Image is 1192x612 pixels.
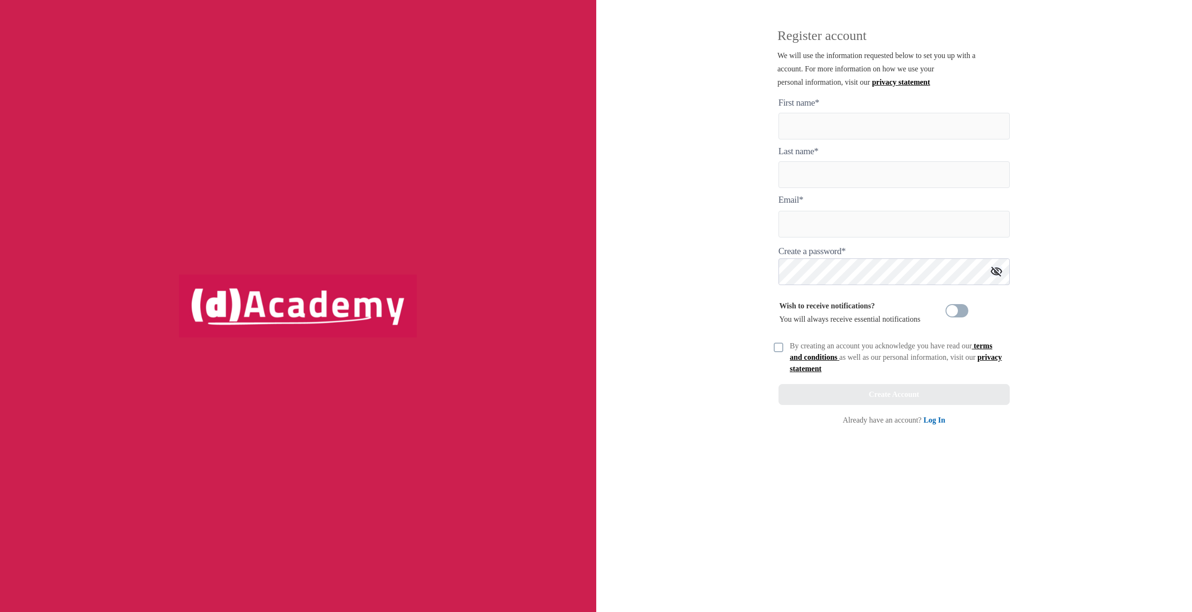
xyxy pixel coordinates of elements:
div: Already have an account? [843,415,945,426]
div: By creating an account you acknowledge you have read our as well as our personal information, vis... [790,340,1004,375]
img: icon [991,267,1002,276]
p: Register account [778,30,1015,49]
a: privacy statement [872,78,930,86]
div: You will always receive essential notifications [779,299,921,326]
span: We will use the information requested below to set you up with a account. For more information on... [778,51,975,86]
div: Create Account [869,388,919,401]
img: unCheck [774,343,783,352]
b: Wish to receive notifications? [779,302,875,310]
img: logo [179,275,417,337]
button: Create Account [778,384,1010,405]
a: Log In [924,416,946,424]
a: terms and conditions [790,342,993,361]
a: privacy statement [790,353,1002,373]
